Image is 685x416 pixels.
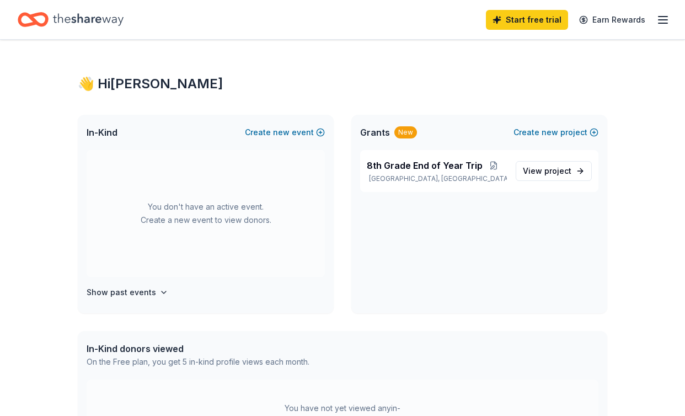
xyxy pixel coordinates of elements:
h4: Show past events [87,286,156,299]
span: project [544,166,571,175]
span: In-Kind [87,126,117,139]
span: new [542,126,558,139]
span: 8th Grade End of Year Trip [367,159,483,172]
span: Grants [360,126,390,139]
a: Home [18,7,124,33]
button: Createnewproject [513,126,598,139]
div: In-Kind donors viewed [87,342,309,355]
div: 👋 Hi [PERSON_NAME] [78,75,607,93]
a: View project [516,161,592,181]
div: New [394,126,417,138]
button: Show past events [87,286,168,299]
span: View [523,164,571,178]
p: [GEOGRAPHIC_DATA], [GEOGRAPHIC_DATA] [367,174,507,183]
a: Start free trial [486,10,568,30]
a: Earn Rewards [572,10,652,30]
span: new [273,126,290,139]
div: On the Free plan, you get 5 in-kind profile views each month. [87,355,309,369]
button: Createnewevent [245,126,325,139]
div: You don't have an active event. Create a new event to view donors. [87,150,325,277]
